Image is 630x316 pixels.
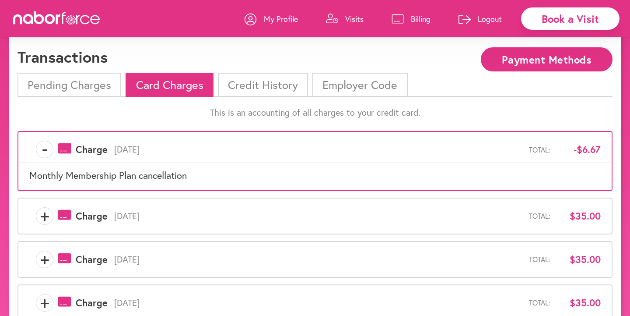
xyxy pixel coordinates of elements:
span: Charge [76,144,108,155]
li: Credit History [218,73,308,97]
span: + [36,251,53,268]
span: + [36,207,53,225]
span: Charge [76,254,108,265]
a: My Profile [245,6,298,32]
span: + [36,294,53,312]
p: Visits [345,14,364,24]
a: Payment Methods [481,54,612,63]
span: Total: [529,298,550,307]
li: Employer Code [312,73,407,97]
span: - [36,141,53,158]
span: [DATE] [108,298,529,308]
span: [DATE] [108,211,529,221]
p: My Profile [264,14,298,24]
span: [DATE] [108,254,529,265]
span: $35.00 [557,254,601,265]
a: Visits [326,6,364,32]
span: Total: [529,255,550,263]
li: Pending Charges [17,73,121,97]
span: [DATE] [108,144,529,155]
p: This is an accounting of all charges to your credit card. [17,107,612,118]
li: Card Charges [126,73,213,97]
span: Charge [76,210,108,222]
span: Total: [529,146,550,154]
button: Payment Methods [481,47,612,71]
h1: Transactions [17,47,108,66]
a: Billing [392,6,430,32]
span: Monthly Membership Plan cancellation [29,169,187,181]
span: -$6.67 [557,144,601,155]
p: Billing [411,14,430,24]
span: Charge [76,297,108,309]
p: Logout [478,14,502,24]
span: $35.00 [557,210,601,222]
span: Total: [529,212,550,220]
div: Book a Visit [521,7,619,30]
a: Logout [458,6,502,32]
span: $35.00 [557,297,601,309]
